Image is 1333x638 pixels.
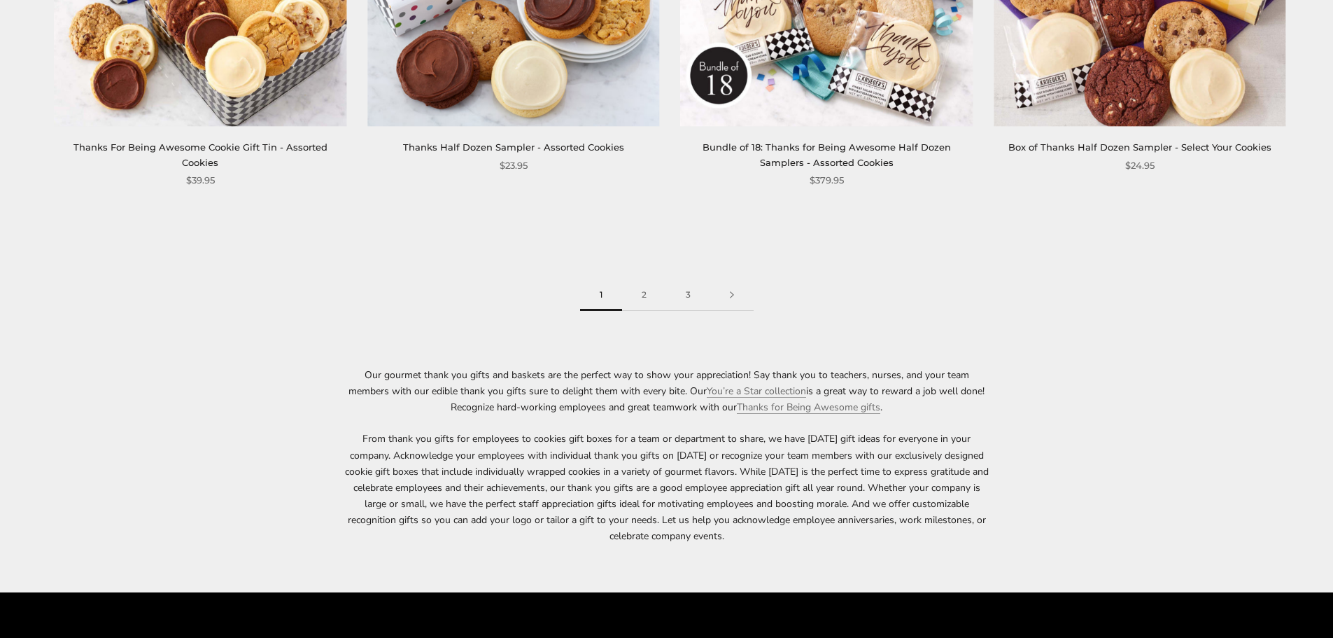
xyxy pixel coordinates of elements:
[73,141,327,167] a: Thanks For Being Awesome Cookie Gift Tin - Assorted Cookies
[622,279,666,311] a: 2
[1125,158,1155,173] span: $24.95
[703,141,951,167] a: Bundle of 18: Thanks for Being Awesome Half Dozen Samplers - Assorted Cookies
[403,141,624,153] a: Thanks Half Dozen Sampler - Assorted Cookies
[1008,141,1271,153] a: Box of Thanks Half Dozen Sampler - Select Your Cookies
[710,279,754,311] a: Next page
[500,158,528,173] span: $23.95
[707,384,806,398] a: You’re a Star collection
[737,401,880,414] a: Thanks for Being Awesome gifts
[11,585,145,627] iframe: Sign Up via Text for Offers
[580,279,622,311] span: 1
[186,173,215,188] span: $39.95
[666,279,710,311] a: 3
[345,367,989,415] p: Our gourmet thank you gifts and baskets are the perfect way to show your appreciation! Say thank ...
[810,173,844,188] span: $379.95
[345,431,989,544] p: From thank you gifts for employees to cookies gift boxes for a team or department to share, we ha...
